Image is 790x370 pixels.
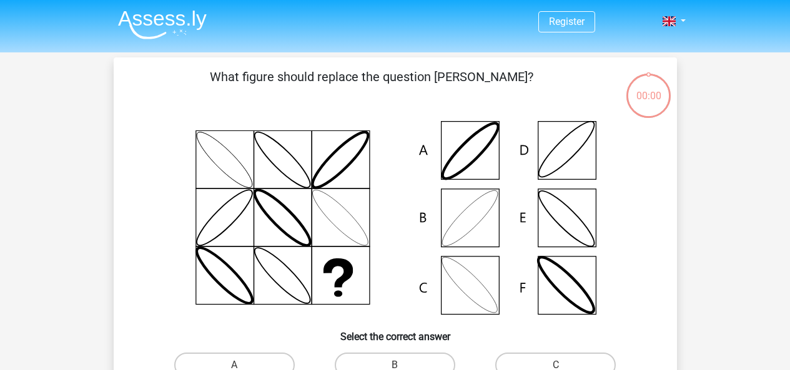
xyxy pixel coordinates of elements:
[549,16,585,27] a: Register
[134,321,657,343] h6: Select the correct answer
[625,72,672,104] div: 00:00
[118,10,207,39] img: Assessly
[134,67,610,105] p: What figure should replace the question [PERSON_NAME]?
